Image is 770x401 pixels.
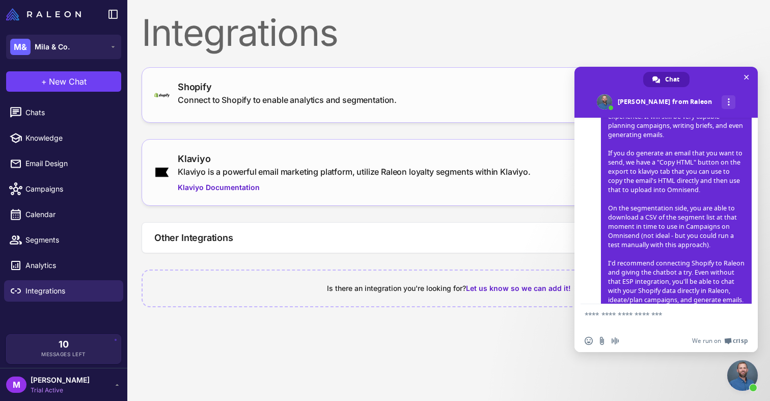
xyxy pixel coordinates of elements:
div: M [6,377,26,393]
div: M& [10,39,31,55]
span: Campaigns [25,183,115,195]
span: Crisp [733,337,748,345]
span: Analytics [25,260,115,271]
div: Is there an integration you're looking for? [155,283,743,294]
span: Knowledge [25,132,115,144]
span: Let us know so we can add it! [466,284,571,292]
span: Trial Active [31,386,90,395]
a: Campaigns [4,178,123,200]
button: Other Integrations [142,223,755,253]
img: Raleon Logo [6,8,81,20]
a: Segments [4,229,123,251]
button: M&Mila & Co. [6,35,121,59]
span: 10 [59,340,69,349]
span: Audio message [611,337,619,345]
a: We run onCrisp [692,337,748,345]
a: Close chat [727,360,758,391]
span: + [41,75,47,88]
span: Chats [25,107,115,118]
a: Chat [643,72,690,87]
div: Shopify [178,80,397,94]
a: Klaviyo Documentation [178,182,531,193]
span: We run on [692,337,721,345]
span: Close chat [741,72,752,83]
a: Calendar [4,204,123,225]
div: Klaviyo is a powerful email marketing platform, utilize Raleon loyalty segments within Klaviyo. [178,166,531,178]
a: Analytics [4,255,123,276]
textarea: Compose your message... [585,304,727,330]
span: Integrations [25,285,115,297]
div: Integrations [142,14,756,51]
span: Send a file [598,337,606,345]
span: Email Design [25,158,115,169]
img: klaviyo.png [154,167,170,178]
span: Insert an emoji [585,337,593,345]
span: Messages Left [41,351,86,358]
span: Mila & Co. [35,41,70,52]
a: Email Design [4,153,123,174]
a: Integrations [4,280,123,302]
div: Klaviyo [178,152,531,166]
span: Calendar [25,209,115,220]
span: Segments [25,234,115,246]
span: Chat [665,72,679,87]
button: +New Chat [6,71,121,92]
img: shopify-logo-primary-logo-456baa801ee66a0a435671082365958316831c9960c480451dd0330bcdae304f.svg [154,93,170,97]
div: Connect to Shopify to enable analytics and segmentation. [178,94,397,106]
span: New Chat [49,75,87,88]
a: Chats [4,102,123,123]
a: Knowledge [4,127,123,149]
span: [PERSON_NAME] [31,375,90,386]
h3: Other Integrations [154,231,233,245]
